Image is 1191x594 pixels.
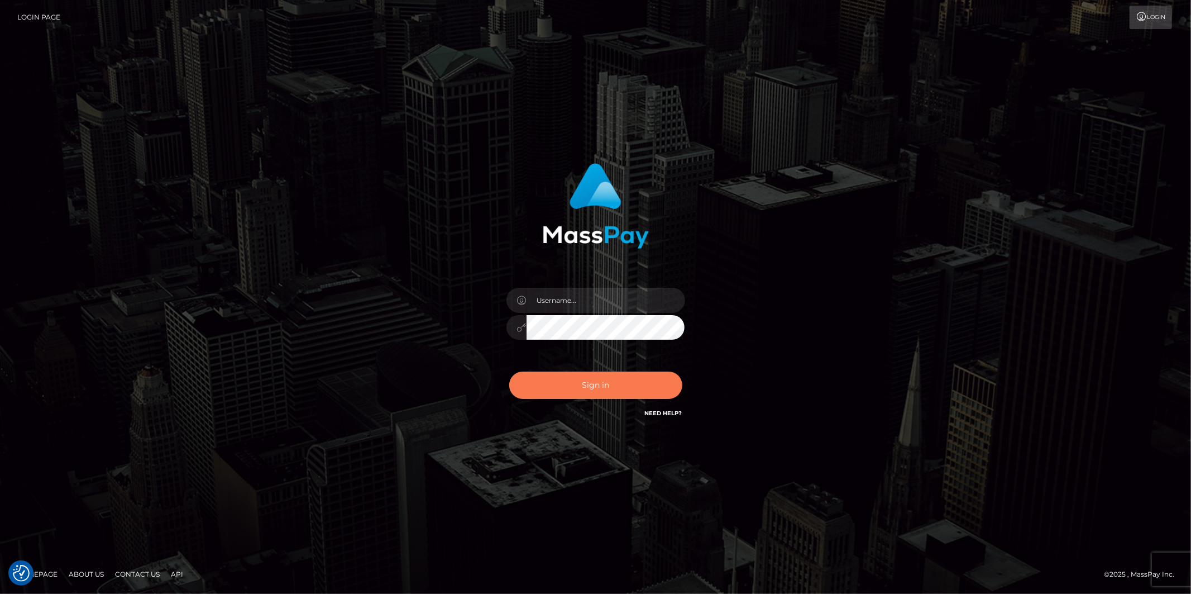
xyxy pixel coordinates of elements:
[527,288,685,313] input: Username...
[645,410,682,417] a: Need Help?
[17,6,60,29] a: Login Page
[543,163,649,249] img: MassPay Login
[12,566,62,583] a: Homepage
[166,566,188,583] a: API
[1130,6,1172,29] a: Login
[111,566,164,583] a: Contact Us
[64,566,108,583] a: About Us
[13,565,30,582] img: Revisit consent button
[13,565,30,582] button: Consent Preferences
[509,372,682,399] button: Sign in
[1104,568,1183,581] div: © 2025 , MassPay Inc.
